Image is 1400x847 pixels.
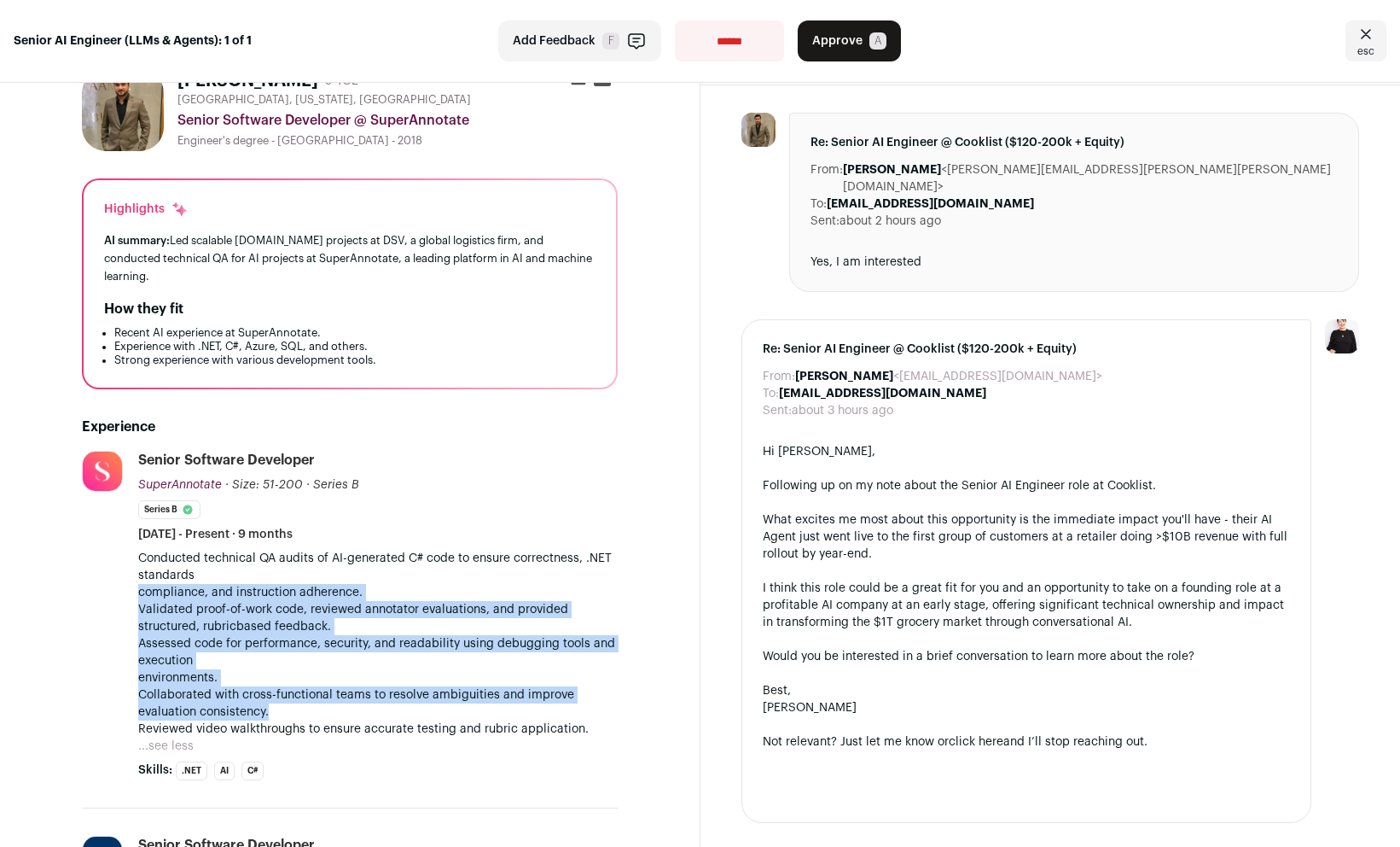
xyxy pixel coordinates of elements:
[14,32,252,50] strong: Senior AI Engineer (LLMs & Agents): 1 of 1
[763,733,1291,751] div: Not relevant? Just let me know or and I’ll stop reaching out.
[763,699,1291,716] div: [PERSON_NAME]
[843,164,941,176] b: [PERSON_NAME]
[869,32,886,50] span: A
[138,500,200,519] li: Series B
[763,402,792,419] dt: Sent:
[104,201,189,218] div: Highlights
[812,32,863,50] span: Approve
[177,110,618,131] div: Senior Software Developer @ SuperAnnotate
[114,326,595,340] li: Recent AI experience at SuperAnnotate.
[827,198,1034,210] b: [EMAIL_ADDRESS][DOMAIN_NAME]
[763,648,1291,665] div: Would you be interested in a brief conversation to learn more about the role?
[763,511,1291,563] div: What excites me most about this opportunity is the immediate impact you'll have - their AI Agent ...
[138,738,194,755] button: ...see less
[798,20,901,61] button: Approve A
[810,196,827,213] dt: To:
[241,762,264,780] li: C#
[138,479,222,491] span: SuperAnnotate
[795,368,1102,385] dd: <[EMAIL_ADDRESS][DOMAIN_NAME]>
[795,371,893,383] b: [PERSON_NAME]
[176,762,207,780] li: .NET
[810,254,1339,271] div: Yes, I am interested
[602,32,619,50] span: F
[763,443,1291,460] div: Hi [PERSON_NAME],
[763,368,795,385] dt: From:
[138,451,315,470] div: Senior Software Developer
[104,235,170,246] span: AI summary:
[763,682,1291,699] div: Best,
[839,213,941,230] dd: about 2 hours ago
[763,580,1291,631] div: I think this role could be a great fit for you and an opportunity to take on a founding role at a...
[214,762,235,780] li: AI
[949,736,1003,748] a: click here
[741,113,776,147] img: 4700d26e81ade6b0f35f37d22244723e151fdac423427e5cde5bb2bd848a14b4.jpg
[498,20,661,61] button: Add Feedback F
[138,526,293,543] span: [DATE] - Present · 9 months
[82,69,164,151] img: 4700d26e81ade6b0f35f37d22244723e151fdac423427e5cde5bb2bd848a14b4.jpg
[177,93,471,107] span: [GEOGRAPHIC_DATA], [US_STATE], [GEOGRAPHIC_DATA]
[138,550,618,738] p: Conducted technical QA audits of AI-generated C# code to ensure correctness, .NET standards compl...
[306,476,310,494] span: ·
[177,134,618,148] div: Engineer's degree - [GEOGRAPHIC_DATA] - 2018
[810,134,1339,151] span: Re: Senior AI Engineer @ Cooklist ($120-200k + Equity)
[225,479,303,491] span: · Size: 51-200
[763,477,1291,494] div: Following up on my note about the Senior AI Engineer role at Cooklist.
[810,161,843,196] dt: From:
[114,353,595,367] li: Strong experience with various development tools.
[810,213,839,230] dt: Sent:
[1357,44,1374,58] span: esc
[114,340,595,353] li: Experience with .NET, C#, Azure, SQL, and others.
[779,388,986,400] b: [EMAIL_ADDRESS][DOMAIN_NAME]
[792,402,893,419] dd: about 3 hours ago
[104,231,595,285] div: Led scalable [DOMAIN_NAME] projects at DSV, a global logistics firm, and conducted technical QA f...
[138,762,172,779] span: Skills:
[82,417,618,437] h2: Experience
[83,452,122,491] img: 77e28c5f19c21a3e4920ee76b1fe74567070d5f57f25863d8945e26097abaa37.jpg
[313,479,359,491] span: Series B
[104,299,183,319] h2: How they fit
[513,32,595,50] span: Add Feedback
[763,385,779,402] dt: To:
[1325,319,1359,353] img: 9240684-medium_jpg
[843,161,1339,196] dd: <[PERSON_NAME][EMAIL_ADDRESS][PERSON_NAME][PERSON_NAME][DOMAIN_NAME]>
[1345,20,1386,61] a: Close
[763,341,1291,358] span: Re: Senior AI Engineer @ Cooklist ($120-200k + Equity)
